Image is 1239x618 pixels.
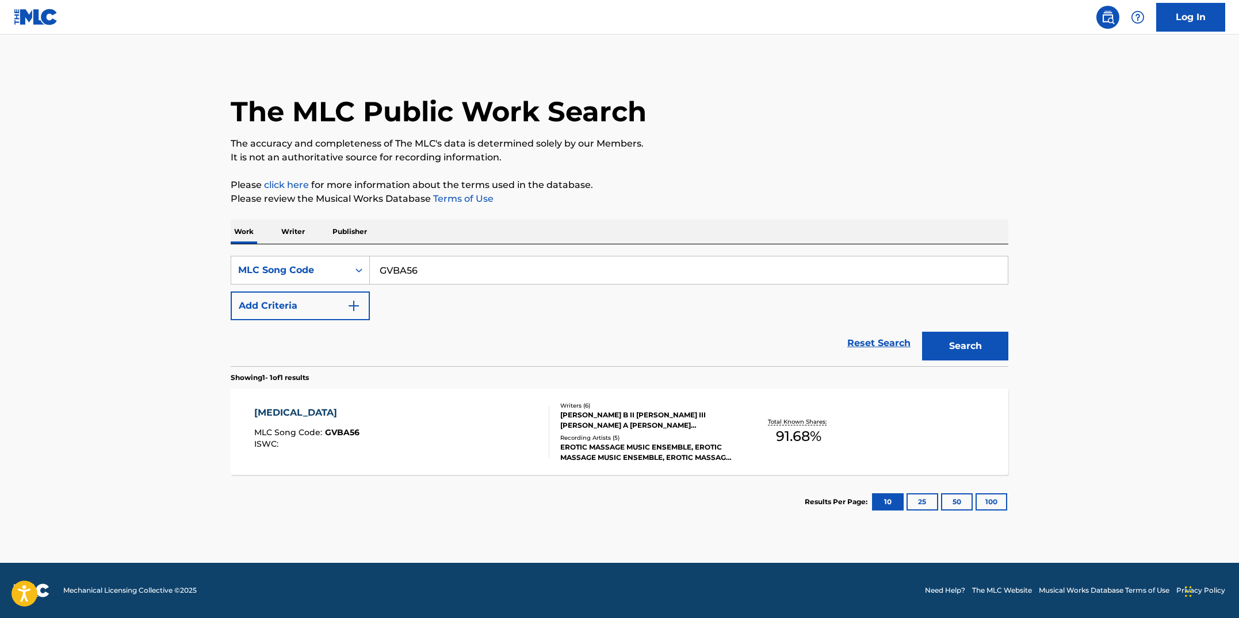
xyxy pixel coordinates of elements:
p: Showing 1 - 1 of 1 results [231,373,309,383]
p: Results Per Page: [805,497,870,507]
a: Log In [1156,3,1225,32]
button: Add Criteria [231,291,370,320]
a: [MEDICAL_DATA]MLC Song Code:GVBA56ISWC:Writers (6)[PERSON_NAME] B II [PERSON_NAME] III [PERSON_NA... [231,389,1008,475]
a: Terms of Use [431,193,494,204]
p: The accuracy and completeness of The MLC's data is determined solely by our Members. [231,137,1008,151]
img: logo [14,584,49,597]
img: help [1131,10,1145,24]
span: 91.68 % [776,426,821,447]
div: [PERSON_NAME] B II [PERSON_NAME] III [PERSON_NAME] A [PERSON_NAME] [PERSON_NAME], [PERSON_NAME], ... [560,410,734,431]
img: MLC Logo [14,9,58,25]
span: Mechanical Licensing Collective © 2025 [63,585,197,596]
img: 9d2ae6d4665cec9f34b9.svg [347,299,361,313]
p: Writer [278,220,308,244]
a: Need Help? [925,585,965,596]
a: click here [264,179,309,190]
p: Work [231,220,257,244]
p: Please for more information about the terms used in the database. [231,178,1008,192]
img: search [1101,10,1115,24]
p: Please review the Musical Works Database [231,192,1008,206]
a: Public Search [1096,6,1119,29]
div: [MEDICAL_DATA] [254,406,360,420]
button: 100 [976,493,1007,510]
div: Help [1126,6,1149,29]
span: GVBA56 [325,427,360,437]
iframe: Chat Widget [1181,563,1239,618]
form: Search Form [231,256,1008,366]
a: Musical Works Database Terms of Use [1039,585,1169,596]
button: 25 [907,493,938,510]
div: Drag [1185,574,1192,609]
div: Writers ( 6 ) [560,401,734,410]
button: Search [922,332,1008,360]
div: MLC Song Code [238,263,342,277]
button: 50 [941,493,973,510]
a: The MLC Website [972,585,1032,596]
h1: The MLC Public Work Search [231,94,647,129]
div: Recording Artists ( 5 ) [560,433,734,442]
a: Privacy Policy [1176,585,1225,596]
p: It is not an authoritative source for recording information. [231,151,1008,164]
button: 10 [872,493,904,510]
span: ISWC : [254,439,281,449]
p: Publisher [329,220,370,244]
span: MLC Song Code : [254,427,325,437]
div: EROTIC MASSAGE MUSIC ENSEMBLE, EROTIC MASSAGE MUSIC ENSEMBLE, EROTIC MASSAGE MUSIC ENSEMBLE, EROT... [560,442,734,463]
a: Reset Search [842,331,916,356]
p: Total Known Shares: [768,417,829,426]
